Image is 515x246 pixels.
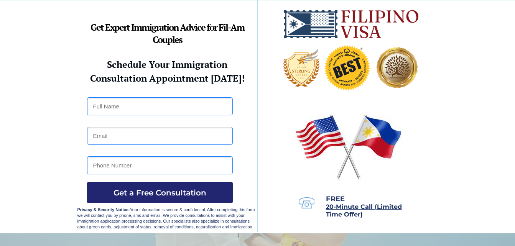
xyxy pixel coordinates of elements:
[107,58,227,71] strong: Schedule Your Immigration
[326,203,402,218] span: 20-Minute Call (Limited Time Offer)
[77,207,130,212] strong: Privacy & Security Notice:
[87,182,233,203] button: Get a Free Consultation
[77,207,255,229] span: Your information is secure & confidential. After completing this form we will contact you by phon...
[87,127,233,145] input: Email
[87,97,233,115] input: Full Name
[326,204,402,218] a: 20-Minute Call (Limited Time Offer)
[90,21,244,46] strong: Get Expert Immigration Advice for Fil-Am Couples
[87,188,233,197] span: Get a Free Consultation
[87,156,233,174] input: Phone Number
[326,195,345,203] span: FREE
[90,72,245,84] strong: Consultation Appointment [DATE]!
